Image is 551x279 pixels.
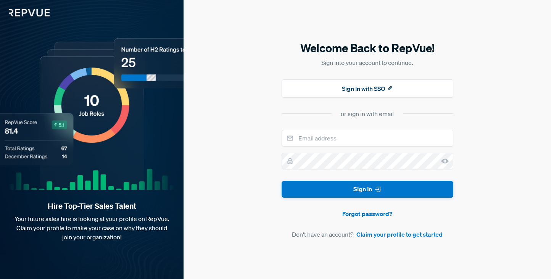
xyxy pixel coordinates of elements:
p: Sign into your account to continue. [282,58,453,67]
input: Email address [282,130,453,147]
article: Don't have an account? [282,230,453,239]
div: or sign in with email [341,109,394,118]
p: Your future sales hire is looking at your profile on RepVue. Claim your profile to make your case... [12,214,171,242]
h5: Welcome Back to RepVue! [282,40,453,56]
button: Sign In with SSO [282,79,453,98]
strong: Hire Top-Tier Sales Talent [12,201,171,211]
a: Forgot password? [282,209,453,218]
button: Sign In [282,181,453,198]
a: Claim your profile to get started [356,230,443,239]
